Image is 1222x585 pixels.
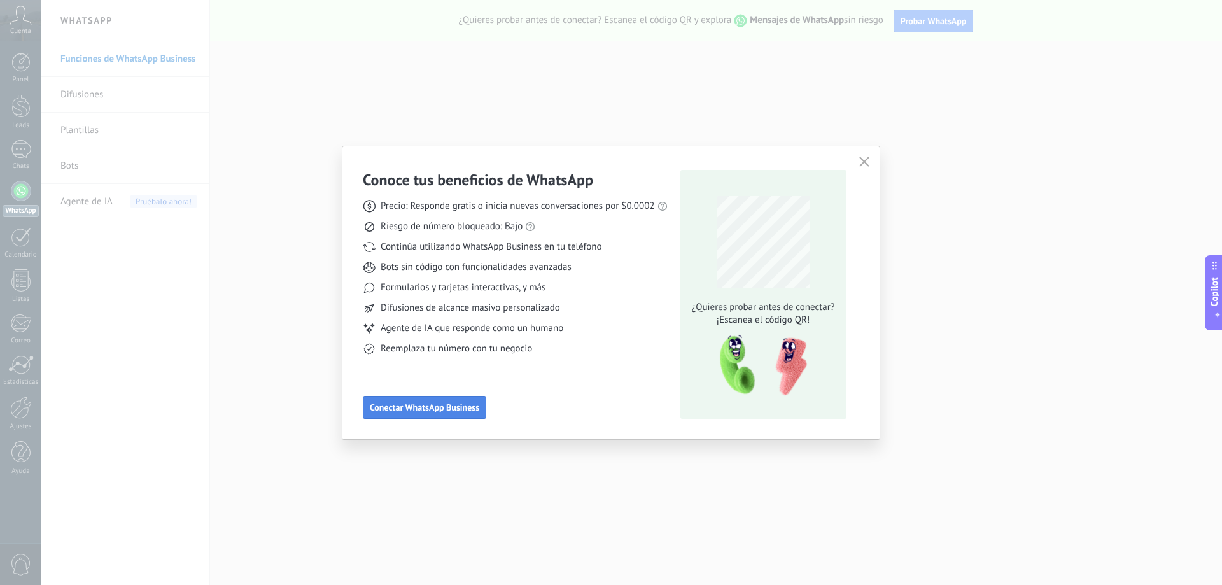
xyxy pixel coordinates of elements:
span: Precio: Responde gratis o inicia nuevas conversaciones por $0.0002 [381,200,655,213]
span: Conectar WhatsApp Business [370,403,479,412]
span: Copilot [1208,277,1221,306]
span: Agente de IA que responde como un humano [381,322,563,335]
span: Bots sin código con funcionalidades avanzadas [381,261,572,274]
img: qr-pic-1x.png [709,332,810,400]
button: Conectar WhatsApp Business [363,396,486,419]
span: Riesgo de número bloqueado: Bajo [381,220,523,233]
span: ¡Escanea el código QR! [688,314,838,327]
span: Continúa utilizando WhatsApp Business en tu teléfono [381,241,601,253]
span: Formularios y tarjetas interactivas, y más [381,281,545,294]
span: ¿Quieres probar antes de conectar? [688,301,838,314]
h3: Conoce tus beneficios de WhatsApp [363,170,593,190]
span: Difusiones de alcance masivo personalizado [381,302,560,314]
span: Reemplaza tu número con tu negocio [381,342,532,355]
